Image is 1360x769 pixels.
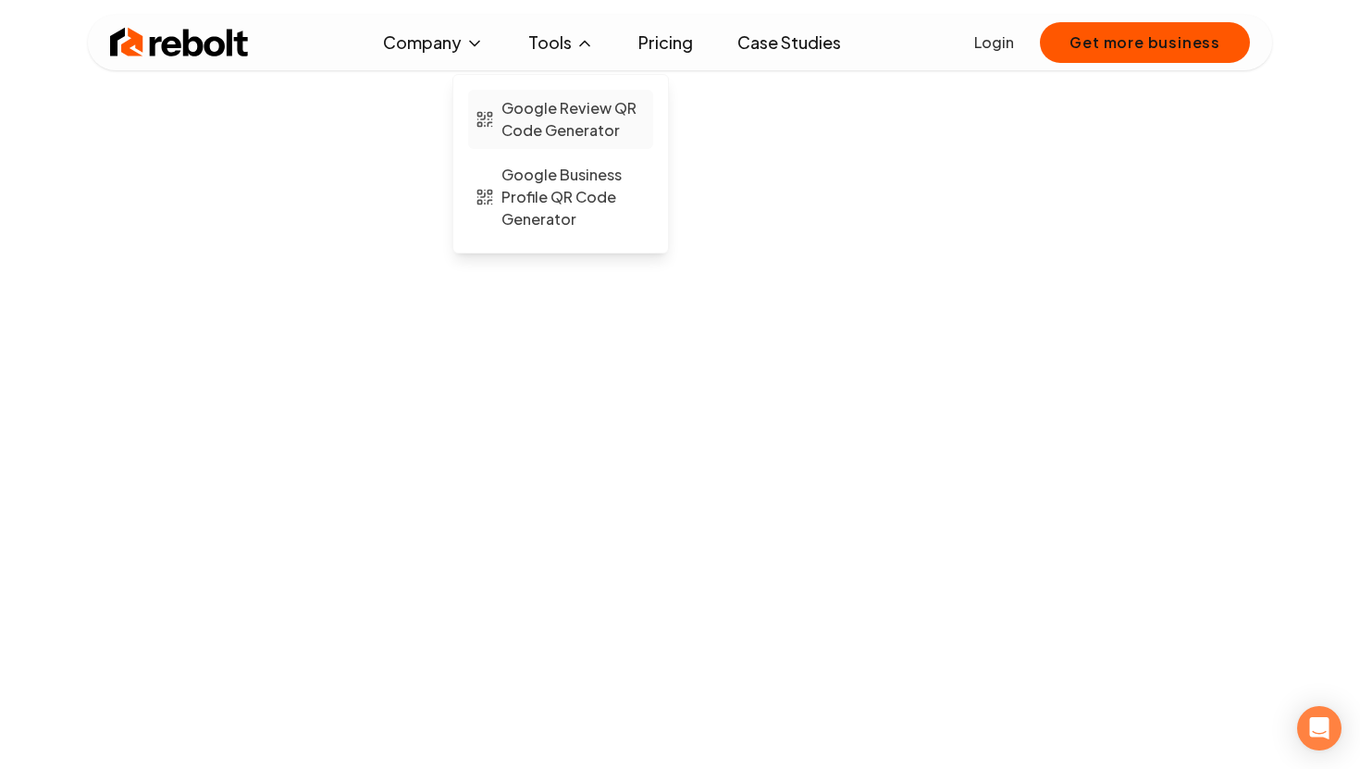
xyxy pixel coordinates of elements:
[468,156,653,238] a: Google Business Profile QR Code Generator
[501,164,646,230] span: Google Business Profile QR Code Generator
[723,24,856,61] a: Case Studies
[1040,22,1250,63] button: Get more business
[624,24,708,61] a: Pricing
[368,24,499,61] button: Company
[468,90,653,149] a: Google Review QR Code Generator
[513,24,609,61] button: Tools
[501,97,646,142] span: Google Review QR Code Generator
[1297,706,1341,750] div: Open Intercom Messenger
[110,24,249,61] img: Rebolt Logo
[974,31,1014,54] a: Login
